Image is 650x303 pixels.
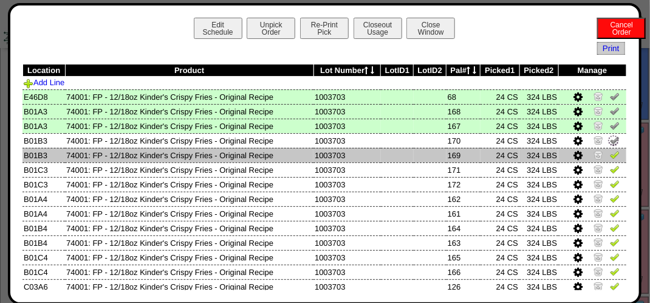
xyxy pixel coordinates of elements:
td: 24 CS [481,250,519,265]
td: 324 LBS [519,192,558,206]
td: B01A3 [22,104,65,119]
td: 1003703 [313,104,381,119]
img: Verify Pick [610,193,620,203]
td: 1003703 [313,235,381,250]
th: Product [65,64,313,77]
img: Verify Pick [610,179,620,189]
td: 1003703 [313,250,381,265]
td: 324 LBS [519,133,558,148]
img: Zero Item and Verify [594,120,603,130]
td: 24 CS [481,235,519,250]
img: Verify Pick [610,237,620,247]
td: 68 [446,89,481,104]
td: 324 LBS [519,119,558,133]
td: 74001: FP - 12/18oz Kinder's Crispy Fries - Original Recipe [65,235,313,250]
th: Lot Number [313,64,381,77]
td: C03A6 [22,279,65,294]
img: Zero Item and Verify [594,193,603,203]
button: CancelOrder [597,18,646,39]
td: 324 LBS [519,104,558,119]
td: 74001: FP - 12/18oz Kinder's Crispy Fries - Original Recipe [65,265,313,279]
td: 164 [446,221,481,235]
img: Zero Item and Verify [594,135,603,145]
td: 324 LBS [519,177,558,192]
img: Un-Verify Pick [610,106,620,116]
td: 169 [446,148,481,162]
img: Zero Item and Verify [594,91,603,101]
img: Un-Verify Pick [610,120,620,130]
img: Add Item to Order [24,78,33,88]
td: 1003703 [313,177,381,192]
img: Zero Item and Verify [594,237,603,247]
img: Zero Item and Verify [594,179,603,189]
td: 324 LBS [519,279,558,294]
td: 324 LBS [519,162,558,177]
td: B01A4 [22,192,65,206]
button: EditSchedule [194,18,242,39]
td: B01C3 [22,177,65,192]
th: LotID2 [414,64,446,77]
td: 324 LBS [519,206,558,221]
td: 74001: FP - 12/18oz Kinder's Crispy Fries - Original Recipe [65,192,313,206]
td: 1003703 [313,279,381,294]
td: 74001: FP - 12/18oz Kinder's Crispy Fries - Original Recipe [65,119,313,133]
th: Picked1 [481,64,519,77]
td: 74001: FP - 12/18oz Kinder's Crispy Fries - Original Recipe [65,89,313,104]
td: 1003703 [313,119,381,133]
td: 24 CS [481,89,519,104]
td: 167 [446,119,481,133]
img: Zero Item and Verify [594,252,603,262]
td: 74001: FP - 12/18oz Kinder's Crispy Fries - Original Recipe [65,206,313,221]
td: B01A3 [22,119,65,133]
img: Un-Verify Pick [610,91,620,101]
td: 74001: FP - 12/18oz Kinder's Crispy Fries - Original Recipe [65,148,313,162]
td: B01A4 [22,206,65,221]
td: 165 [446,250,481,265]
td: 161 [446,206,481,221]
img: spinner-alpha-0.gif [607,134,620,147]
td: B01C4 [22,265,65,279]
td: 1003703 [313,206,381,221]
td: 24 CS [481,162,519,177]
td: B01B4 [22,221,65,235]
td: 1003703 [313,89,381,104]
th: Manage [558,64,626,77]
a: CloseWindow [405,27,456,37]
img: Zero Item and Verify [594,150,603,159]
td: 1003703 [313,221,381,235]
td: 74001: FP - 12/18oz Kinder's Crispy Fries - Original Recipe [65,133,313,148]
td: 24 CS [481,206,519,221]
button: UnpickOrder [247,18,295,39]
img: Zero Item and Verify [594,106,603,116]
td: 163 [446,235,481,250]
a: Print [597,42,624,55]
td: 324 LBS [519,265,558,279]
td: 74001: FP - 12/18oz Kinder's Crispy Fries - Original Recipe [65,279,313,294]
img: Verify Pick [610,266,620,276]
img: Zero Item and Verify [594,266,603,276]
td: 168 [446,104,481,119]
th: Picked2 [519,64,558,77]
td: 1003703 [313,148,381,162]
td: E46D8 [22,89,65,104]
td: 24 CS [481,119,519,133]
td: 1003703 [313,162,381,177]
button: CloseoutUsage [354,18,402,39]
td: 172 [446,177,481,192]
th: Pal# [446,64,481,77]
td: 324 LBS [519,148,558,162]
td: 24 CS [481,148,519,162]
img: Zero Item and Verify [594,208,603,218]
td: 74001: FP - 12/18oz Kinder's Crispy Fries - Original Recipe [65,104,313,119]
td: 126 [446,279,481,294]
td: 24 CS [481,133,519,148]
td: 74001: FP - 12/18oz Kinder's Crispy Fries - Original Recipe [65,162,313,177]
td: 1003703 [313,133,381,148]
th: Location [22,64,65,77]
td: 24 CS [481,279,519,294]
td: B01C4 [22,250,65,265]
img: Verify Pick [610,252,620,262]
td: 1003703 [313,265,381,279]
td: 74001: FP - 12/18oz Kinder's Crispy Fries - Original Recipe [65,177,313,192]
